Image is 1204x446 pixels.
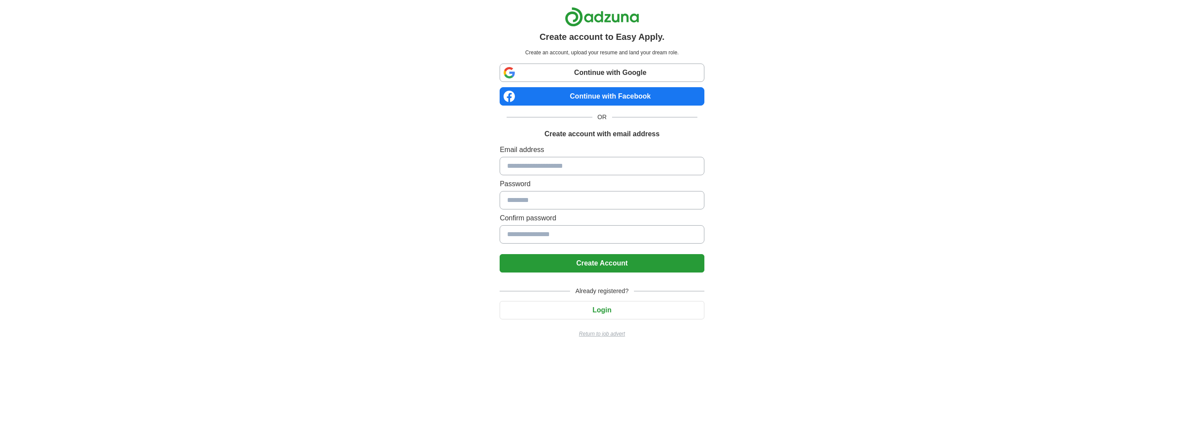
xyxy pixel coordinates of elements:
[501,49,702,57] p: Create an account, upload your resume and land your dream role.
[500,213,704,223] label: Confirm password
[500,306,704,314] a: Login
[544,129,659,139] h1: Create account with email address
[539,30,665,43] h1: Create account to Easy Apply.
[500,330,704,338] a: Return to job advert
[592,113,612,122] span: OR
[500,64,704,82] a: Continue with Google
[500,254,704,273] button: Create Account
[500,301,704,319] button: Login
[570,287,633,296] span: Already registered?
[500,179,704,189] label: Password
[500,87,704,106] a: Continue with Facebook
[500,145,704,155] label: Email address
[565,7,639,27] img: Adzuna logo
